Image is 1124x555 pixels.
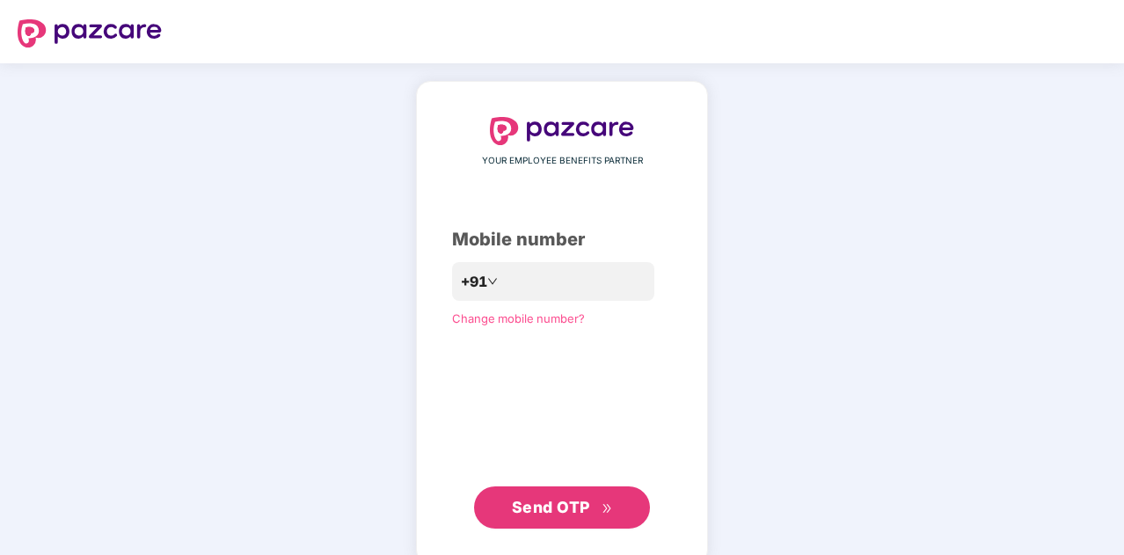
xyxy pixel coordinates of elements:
span: +91 [461,271,487,293]
a: Change mobile number? [452,311,585,325]
span: Send OTP [512,498,590,516]
span: YOUR EMPLOYEE BENEFITS PARTNER [482,154,643,168]
span: down [487,276,498,287]
span: double-right [602,503,613,515]
button: Send OTPdouble-right [474,486,650,529]
div: Mobile number [452,226,672,253]
img: logo [18,19,162,47]
img: logo [490,117,634,145]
